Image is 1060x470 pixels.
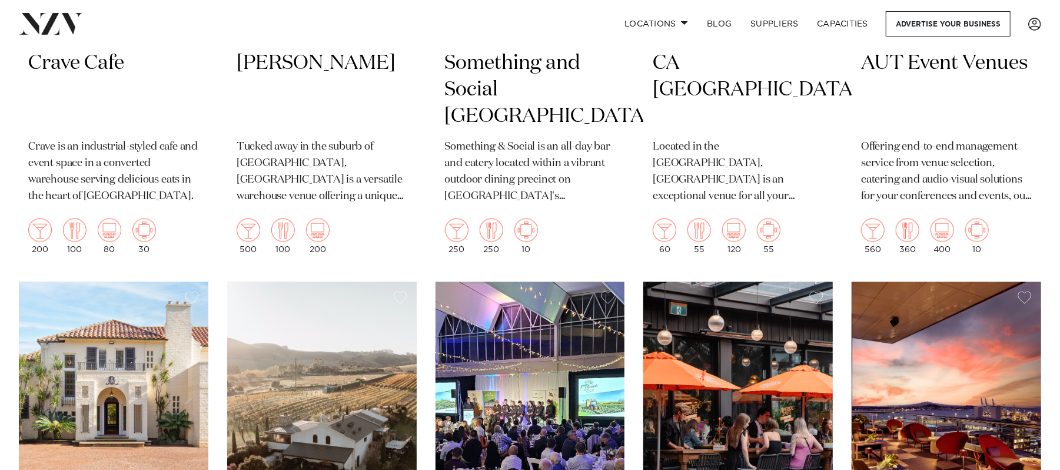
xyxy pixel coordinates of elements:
h2: [PERSON_NAME] [237,50,407,130]
img: meeting.png [965,219,989,242]
div: 100 [271,219,295,254]
a: Locations [615,11,697,37]
div: 250 [480,219,503,254]
img: nzv-logo.png [19,13,83,34]
div: 200 [306,219,330,254]
img: theatre.png [98,219,121,242]
div: 200 [28,219,52,254]
div: 400 [931,219,954,254]
div: 100 [63,219,87,254]
img: dining.png [687,219,711,242]
img: theatre.png [722,219,746,242]
img: dining.png [63,219,87,242]
img: cocktail.png [28,219,52,242]
img: dining.png [271,219,295,242]
p: Offering end-to-end management service from venue selection, catering and audio-visual solutions ... [861,139,1032,205]
div: 560 [861,219,885,254]
p: Something & Social is an all-day bar and eatery located within a vibrant outdoor dining precinct ... [445,139,616,205]
img: cocktail.png [445,219,468,242]
div: 10 [965,219,989,254]
img: cocktail.png [653,219,676,242]
div: 10 [514,219,538,254]
div: 250 [445,219,468,254]
a: Advertise your business [886,11,1011,37]
h2: Crave Cafe [28,50,199,130]
p: Crave is an industrial-styled cafe and event space in a converted warehouse serving delicious eat... [28,139,199,205]
p: Located in the [GEOGRAPHIC_DATA], [GEOGRAPHIC_DATA] is an exceptional venue for all your business... [653,139,823,205]
div: 360 [896,219,919,254]
a: SUPPLIERS [741,11,808,37]
img: meeting.png [132,219,156,242]
div: 30 [132,219,156,254]
img: dining.png [896,219,919,242]
div: 500 [237,219,260,254]
h2: CA [GEOGRAPHIC_DATA] [653,50,823,130]
img: meeting.png [514,219,538,242]
img: theatre.png [306,219,330,242]
img: dining.png [480,219,503,242]
h2: Something and Social [GEOGRAPHIC_DATA] [445,50,616,130]
div: 120 [722,219,746,254]
p: Tucked away in the suburb of [GEOGRAPHIC_DATA], [GEOGRAPHIC_DATA] is a versatile warehouse venue ... [237,139,407,205]
img: cocktail.png [861,219,885,242]
div: 55 [687,219,711,254]
a: BLOG [697,11,741,37]
img: meeting.png [757,219,780,242]
img: theatre.png [931,219,954,242]
div: 80 [98,219,121,254]
h2: AUT Event Venues [861,50,1032,130]
div: 60 [653,219,676,254]
div: 55 [757,219,780,254]
a: Capacities [808,11,878,37]
img: cocktail.png [237,219,260,242]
